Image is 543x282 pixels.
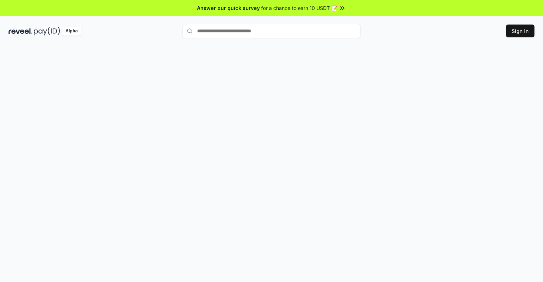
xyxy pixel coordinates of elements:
[197,4,260,12] span: Answer our quick survey
[34,27,60,36] img: pay_id
[506,25,534,37] button: Sign In
[261,4,337,12] span: for a chance to earn 10 USDT 📝
[9,27,32,36] img: reveel_dark
[62,27,81,36] div: Alpha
